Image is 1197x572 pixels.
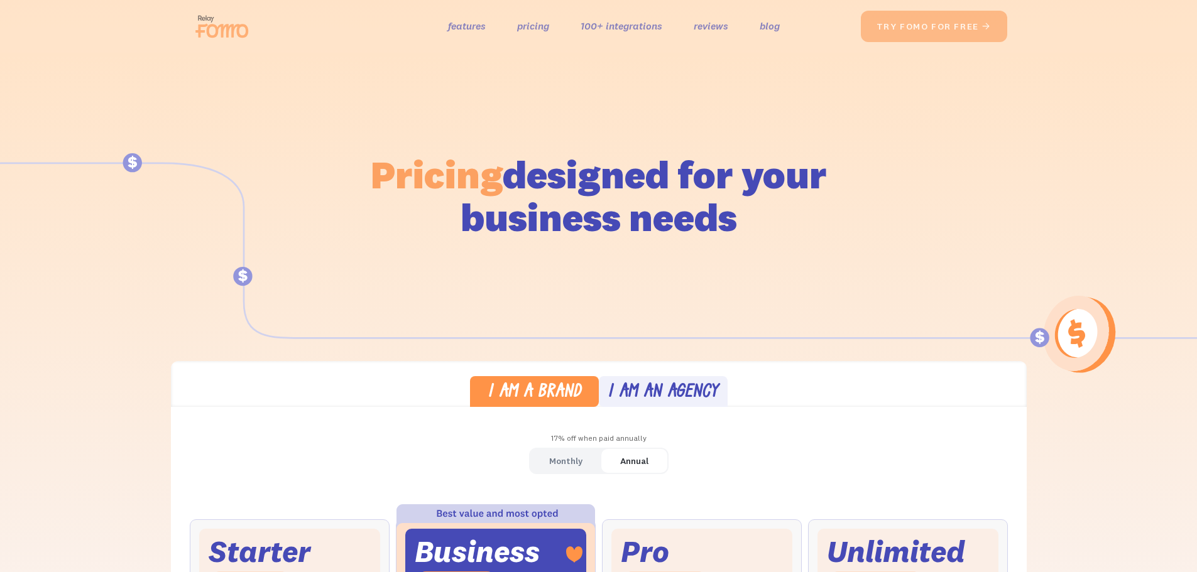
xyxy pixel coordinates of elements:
a: 100+ integrations [581,17,662,35]
div: I am a brand [488,384,581,402]
h1: designed for your business needs [370,153,828,239]
a: features [448,17,486,35]
a: try fomo for free [861,11,1007,42]
div: Monthly [549,452,582,470]
div: Business [415,538,540,565]
div: Annual [620,452,648,470]
div: I am an agency [608,384,718,402]
div: Pro [621,538,669,565]
div: Unlimited [827,538,965,565]
span: Pricing [371,150,503,198]
a: pricing [517,17,549,35]
div: Starter [209,538,310,565]
div: 17% off when paid annually [171,429,1027,448]
a: reviews [694,17,728,35]
a: blog [760,17,780,35]
span:  [981,21,992,32]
